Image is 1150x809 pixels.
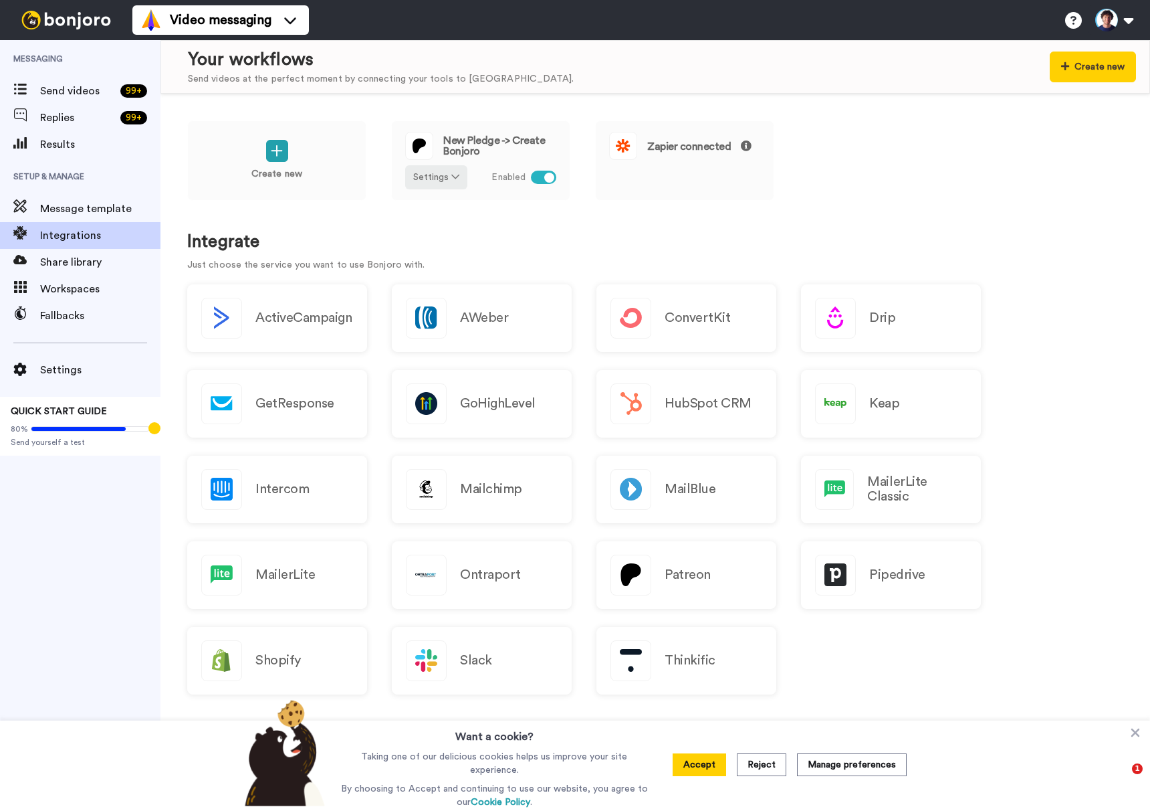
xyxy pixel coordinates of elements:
[611,641,651,681] img: logo_thinkific.svg
[392,627,572,695] a: Slack
[407,641,446,681] img: logo_slack.svg
[460,567,521,582] h2: Ontraport
[407,555,446,595] img: logo_ontraport.svg
[1132,763,1143,774] span: 1
[187,120,366,201] a: Create new
[338,750,651,777] p: Taking one of our delicious cookies helps us improve your site experience.
[867,474,967,504] h2: MailerLite Classic
[187,627,367,695] a: Shopify
[40,281,160,297] span: Workspaces
[665,396,752,411] h2: HubSpot CRM
[816,298,855,338] img: logo_drip.svg
[869,567,925,582] h2: Pipedrive
[202,384,241,424] img: logo_getresponse.svg
[202,555,241,595] img: logo_mailerlite.svg
[188,72,574,86] div: Send videos at the perfect moment by connecting your tools to [GEOGRAPHIC_DATA].
[673,753,726,776] button: Accept
[596,370,776,438] a: HubSpot CRM
[255,396,334,411] h2: GetResponse
[491,171,526,185] span: Enabled
[471,798,530,807] a: Cookie Policy
[338,782,651,809] p: By choosing to Accept and continuing to use our website, you agree to our .
[460,653,492,668] h2: Slack
[40,228,160,244] span: Integrations
[611,470,651,509] img: logo_mailblue.png
[188,48,574,72] div: Your workflows
[40,362,160,378] span: Settings
[392,370,572,438] a: GoHighLevel
[148,422,160,434] div: Tooltip anchor
[407,298,446,338] img: logo_aweber.svg
[595,120,774,201] a: Zapier connected
[460,482,522,497] h2: Mailchimp
[187,258,1123,272] p: Just choose the service you want to use Bonjoro with.
[801,284,981,352] a: Drip
[869,396,899,411] h2: Keap
[611,298,651,338] img: logo_convertkit.svg
[610,132,637,159] img: logo_zapier.svg
[460,396,536,411] h2: GoHighLevel
[801,370,981,438] a: Keap
[11,424,28,434] span: 80%
[202,641,241,681] img: logo_shopify.svg
[255,482,309,497] h2: Intercom
[187,232,1123,252] h1: Integrate
[737,753,786,776] button: Reject
[187,541,367,609] a: MailerLite
[1105,763,1137,796] iframe: Intercom live chat
[596,456,776,523] a: MailBlue
[392,541,572,609] a: Ontraport
[596,284,776,352] a: ConvertKit
[801,541,981,609] a: Pipedrive
[120,111,147,124] div: 99 +
[11,407,107,416] span: QUICK START GUIDE
[202,470,241,509] img: logo_intercom.svg
[40,201,160,217] span: Message template
[392,284,572,352] a: AWeber
[40,83,115,99] span: Send videos
[611,384,651,424] img: logo_hubspot.svg
[407,470,446,509] img: logo_mailchimp.svg
[665,653,715,668] h2: Thinkific
[392,456,572,523] a: Mailchimp
[460,310,508,325] h2: AWeber
[443,135,556,157] span: New Pledge -> Create Bonjoro
[406,132,433,159] img: logo_patreon.svg
[140,9,162,31] img: vm-color.svg
[801,456,981,523] a: MailerLite Classic
[1050,52,1136,82] button: Create new
[40,308,160,324] span: Fallbacks
[391,120,570,201] a: New Pledge -> Create BonjoroSettings Enabled
[647,141,752,152] span: Zapier connected
[233,699,332,806] img: bear-with-cookie.png
[255,310,352,325] h2: ActiveCampaign
[187,370,367,438] a: GetResponse
[11,437,150,448] span: Send yourself a test
[665,567,711,582] h2: Patreon
[202,298,241,338] img: logo_activecampaign.svg
[187,456,367,523] a: Intercom
[405,165,467,189] button: Settings
[120,84,147,98] div: 99 +
[816,555,855,595] img: logo_pipedrive.png
[40,254,160,270] span: Share library
[16,11,116,29] img: bj-logo-header-white.svg
[40,110,115,126] span: Replies
[255,653,301,668] h2: Shopify
[40,137,160,153] span: Results
[596,541,776,609] a: Patreon
[797,753,907,776] button: Manage preferences
[869,310,895,325] h2: Drip
[611,555,651,595] img: logo_patreon.svg
[407,384,446,424] img: logo_gohighlevel.png
[170,11,271,29] span: Video messaging
[665,310,730,325] h2: ConvertKit
[665,482,715,497] h2: MailBlue
[816,384,855,424] img: logo_keap.svg
[187,284,367,352] button: ActiveCampaign
[455,721,534,745] h3: Want a cookie?
[816,470,853,509] img: logo_mailerlite.svg
[596,627,776,695] a: Thinkific
[251,167,302,181] p: Create new
[255,567,315,582] h2: MailerLite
